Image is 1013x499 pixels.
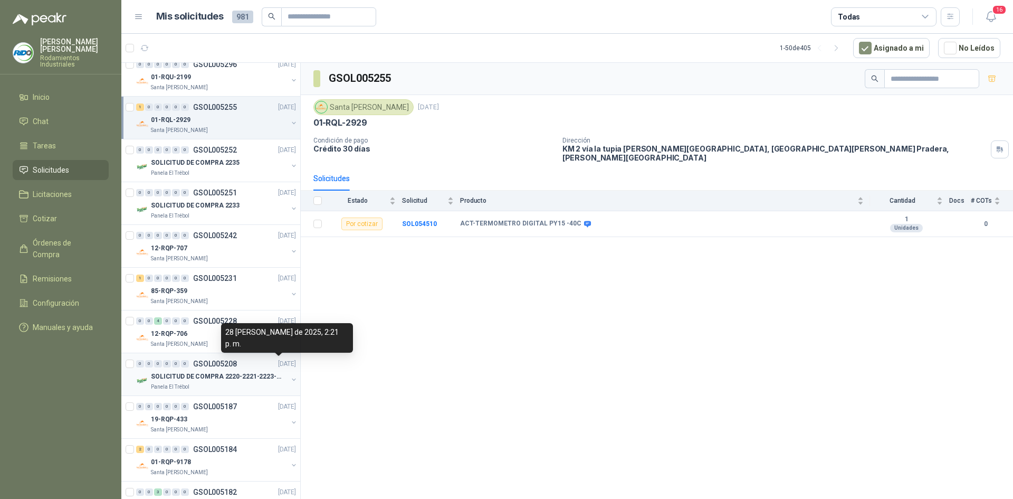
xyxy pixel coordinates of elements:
[163,275,171,282] div: 0
[402,197,445,204] span: Solicitud
[136,61,144,68] div: 0
[163,488,171,496] div: 0
[172,232,180,239] div: 0
[33,116,49,127] span: Chat
[971,219,1000,229] b: 0
[136,317,144,325] div: 0
[278,402,296,412] p: [DATE]
[172,275,180,282] div: 0
[151,415,187,425] p: 19-RQP-433
[154,275,162,282] div: 0
[278,231,296,241] p: [DATE]
[154,317,162,325] div: 4
[181,232,189,239] div: 0
[193,446,237,453] p: GSOL005184
[136,446,144,453] div: 2
[172,488,180,496] div: 0
[136,357,298,391] a: 0 0 0 0 0 0 GSOL005208[DATE] Company LogoSOLICITUD DE COMPRA 2220-2221-2223-2224Panela El Trébol
[145,275,153,282] div: 0
[33,237,99,260] span: Órdenes de Compra
[172,61,180,68] div: 0
[278,487,296,497] p: [DATE]
[278,359,296,369] p: [DATE]
[154,189,162,196] div: 0
[13,43,33,63] img: Company Logo
[136,417,149,430] img: Company Logo
[151,243,187,253] p: 12-RQP-707
[13,233,109,265] a: Órdenes de Compra
[136,161,149,173] img: Company Logo
[562,144,987,162] p: KM 2 vía la tupia [PERSON_NAME][GEOGRAPHIC_DATA], [GEOGRAPHIC_DATA][PERSON_NAME] Pradera , [PERSO...
[40,55,109,68] p: Rodamientos Industriales
[13,111,109,131] a: Chat
[193,317,237,325] p: GSOL005228
[890,224,923,232] div: Unidades
[780,40,845,57] div: 1 - 50 de 405
[13,13,66,25] img: Logo peakr
[151,201,240,211] p: SOLICITUD DE COMPRA 2233
[151,457,191,467] p: 01-RQP-9178
[145,488,153,496] div: 0
[33,273,72,285] span: Remisiones
[136,460,149,473] img: Company Logo
[151,83,208,92] p: Santa [PERSON_NAME]
[136,186,298,220] a: 0 0 0 0 0 0 GSOL005251[DATE] Company LogoSOLICITUD DE COMPRA 2233Panela El Trébol
[971,191,1013,211] th: # COTs
[136,275,144,282] div: 1
[163,446,171,453] div: 0
[151,297,208,306] p: Santa [PERSON_NAME]
[938,38,1000,58] button: No Leídos
[136,403,144,410] div: 0
[278,445,296,455] p: [DATE]
[193,232,237,239] p: GSOL005242
[136,203,149,216] img: Company Logo
[151,72,191,82] p: 01-RQU-2199
[172,360,180,368] div: 0
[278,274,296,284] p: [DATE]
[33,91,50,103] span: Inicio
[562,137,987,144] p: Dirección
[172,146,180,154] div: 0
[163,317,171,325] div: 0
[145,189,153,196] div: 0
[193,146,237,154] p: GSOL005252
[136,315,298,349] a: 0 0 4 0 0 0 GSOL005228[DATE] Company Logo12-RQP-706Santa [PERSON_NAME]
[13,87,109,107] a: Inicio
[193,488,237,496] p: GSOL005182
[418,102,439,112] p: [DATE]
[328,191,402,211] th: Estado
[13,317,109,337] a: Manuales y ayuda
[151,212,189,220] p: Panela El Trébol
[313,99,414,115] div: Santa [PERSON_NAME]
[181,317,189,325] div: 0
[341,218,383,230] div: Por cotizar
[329,70,393,87] h3: GSOL005255
[278,316,296,326] p: [DATE]
[151,426,208,434] p: Santa [PERSON_NAME]
[151,255,208,263] p: Santa [PERSON_NAME]
[136,332,149,344] img: Company Logo
[181,446,189,453] div: 0
[278,102,296,112] p: [DATE]
[172,403,180,410] div: 0
[316,101,327,113] img: Company Logo
[145,61,153,68] div: 0
[181,275,189,282] div: 0
[163,360,171,368] div: 0
[136,289,149,302] img: Company Logo
[460,220,581,228] b: ACT-TERMOMETRO DIGITAL PY15 -40C
[172,446,180,453] div: 0
[181,61,189,68] div: 0
[33,322,93,333] span: Manuales y ayuda
[151,286,187,296] p: 85-RQP-359
[151,169,189,177] p: Panela El Trébol
[313,137,554,144] p: Condición de pago
[278,145,296,155] p: [DATE]
[328,197,387,204] span: Estado
[221,323,353,353] div: 28 [PERSON_NAME] de 2025, 2:21 p. m.
[154,360,162,368] div: 0
[163,232,171,239] div: 0
[13,269,109,289] a: Remisiones
[193,275,237,282] p: GSOL005231
[145,360,153,368] div: 0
